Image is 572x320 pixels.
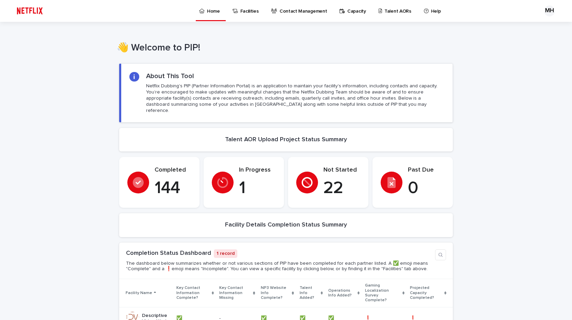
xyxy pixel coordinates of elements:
p: The dashboard below summarizes whether or not various sections of PIP have been completed for eac... [126,261,432,272]
p: 1 record [214,249,237,258]
h2: Facility Details Completion Status Summary [225,221,347,229]
p: Facility Name [126,289,152,297]
p: In Progress [239,166,276,174]
p: Key Contact Information Missing [219,284,251,302]
p: NP3 Website Info Complete? [261,284,290,302]
p: 1 [239,178,276,199]
img: ifQbXi3ZQGMSEF7WDB7W [14,4,46,18]
h1: 👋 Welcome to PIP! [117,42,450,54]
p: Gaming Localization Survey Complete? [365,282,400,304]
p: Not Started [323,166,360,174]
h2: Talent AOR Upload Project Status Summary [225,136,347,144]
p: Key Contact Information Complete? [176,284,210,302]
div: MH [544,5,555,16]
p: Talent Info Added? [300,284,319,302]
p: 144 [155,178,191,199]
p: Past Due [408,166,445,174]
a: Completion Status Dashboard [126,250,211,256]
p: 22 [323,178,360,199]
h2: About This Tool [146,72,194,80]
p: Completed [155,166,191,174]
p: Netflix Dubbing's PIP (Partner Information Portal) is an application to maintain your facility's ... [146,83,444,114]
p: 0 [408,178,445,199]
p: Operations Info Added? [328,287,356,300]
p: Projected Capacity Completed? [410,284,443,302]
